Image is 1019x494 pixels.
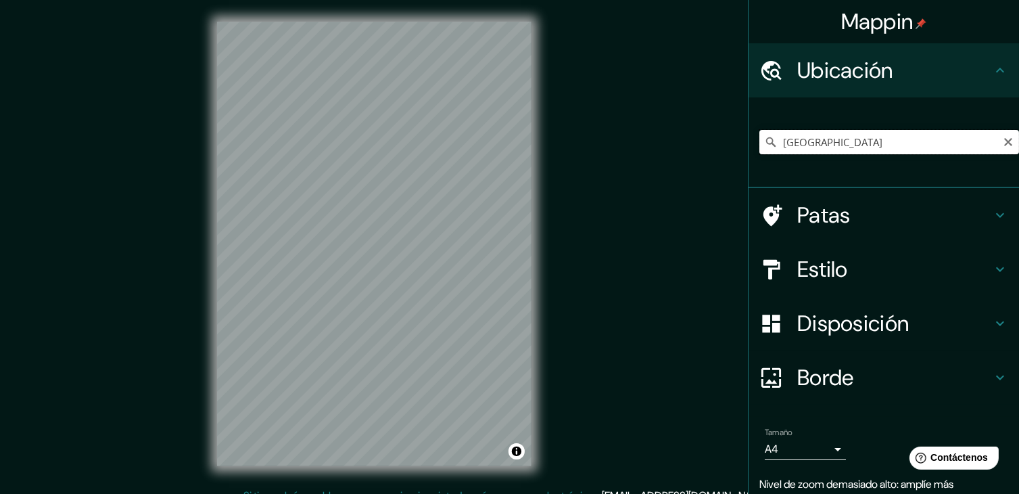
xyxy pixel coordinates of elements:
button: Activar o desactivar atribución [508,443,525,459]
font: Patas [797,201,851,229]
font: A4 [765,442,778,456]
font: Ubicación [797,56,893,85]
div: Estilo [749,242,1019,296]
div: Ubicación [749,43,1019,97]
iframe: Lanzador de widgets de ayuda [899,441,1004,479]
font: Mappin [841,7,914,36]
font: Tamaño [765,427,792,438]
div: Patas [749,188,1019,242]
div: Borde [749,351,1019,405]
font: Nivel de zoom demasiado alto: amplíe más [759,477,953,491]
font: Borde [797,363,854,392]
input: Elige tu ciudad o zona [759,130,1019,154]
font: Estilo [797,255,848,284]
div: Disposición [749,296,1019,351]
div: A4 [765,439,846,460]
font: Disposición [797,309,909,338]
canvas: Mapa [217,22,531,466]
img: pin-icon.png [916,18,926,29]
button: Claro [1003,135,1014,148]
